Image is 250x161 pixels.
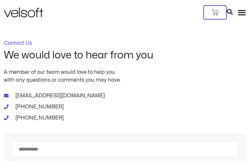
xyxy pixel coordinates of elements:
[14,103,64,111] span: [PHONE_NUMBER]
[14,92,105,100] span: [EMAIL_ADDRESS][DOMAIN_NAME]
[4,40,246,46] p: Contact Us
[4,68,246,84] p: A member of our team would love to help you with any questions or comments you may have.
[4,8,43,17] img: Velsoft Training Materials
[238,8,246,17] div: Menu Toggle
[14,114,64,122] span: [PHONE_NUMBER]
[4,92,246,100] a: [EMAIL_ADDRESS][DOMAIN_NAME]
[4,50,246,61] h2: We would love to hear from you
